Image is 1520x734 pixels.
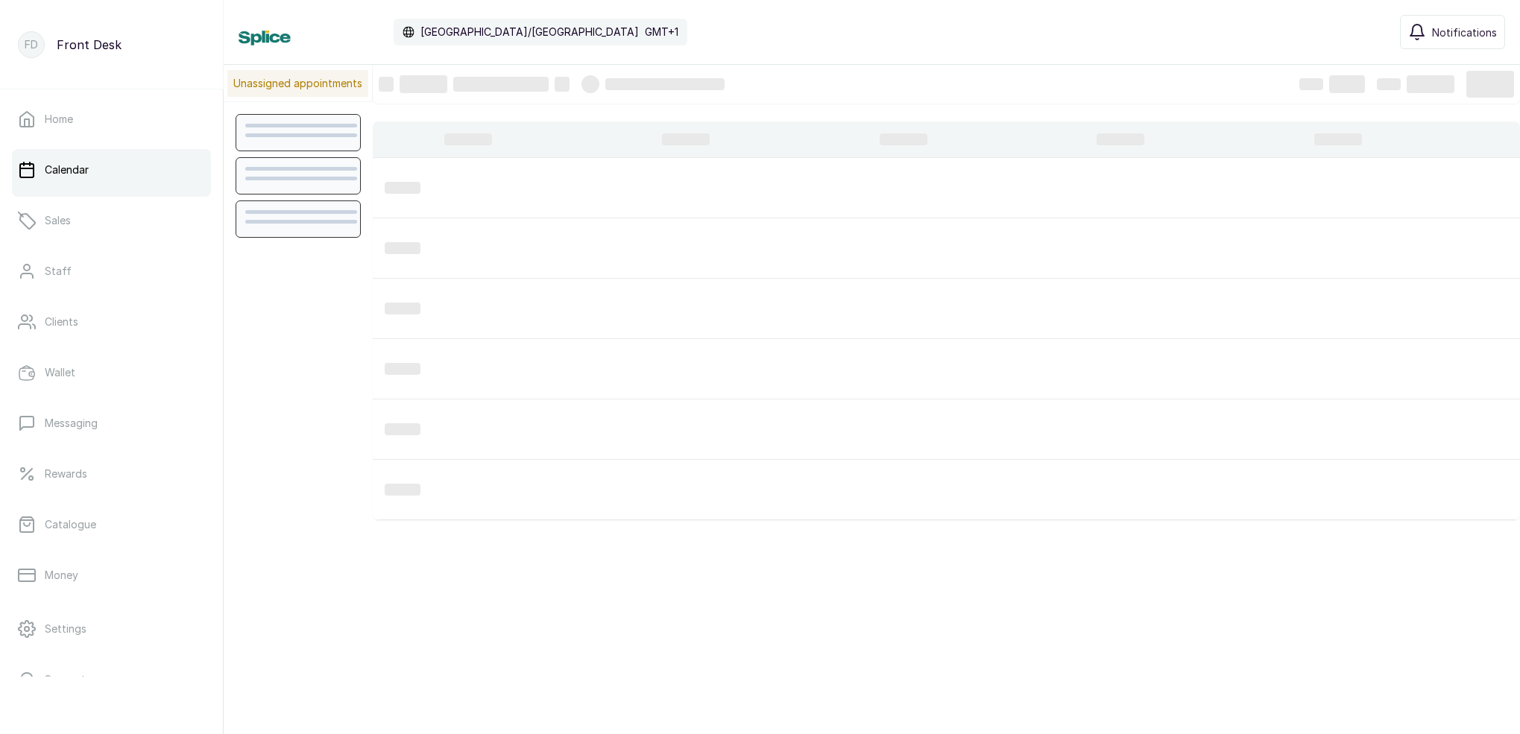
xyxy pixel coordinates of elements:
a: Home [12,98,211,140]
a: Rewards [12,453,211,495]
span: Notifications [1432,25,1497,40]
a: Clients [12,301,211,343]
a: Money [12,554,211,596]
p: Calendar [45,162,89,177]
p: Clients [45,314,78,329]
a: Settings [12,608,211,650]
p: Sales [45,213,71,228]
p: [GEOGRAPHIC_DATA]/[GEOGRAPHIC_DATA] [420,25,639,39]
button: Notifications [1400,15,1505,49]
p: Wallet [45,365,75,380]
p: Messaging [45,416,98,431]
a: Catalogue [12,504,211,545]
p: Staff [45,264,72,279]
a: Wallet [12,352,211,393]
p: Unassigned appointments [227,70,368,97]
a: Calendar [12,149,211,191]
p: FD [25,37,38,52]
a: Messaging [12,402,211,444]
p: Money [45,568,78,583]
p: GMT+1 [645,25,678,39]
p: Settings [45,621,86,636]
p: Catalogue [45,517,96,532]
a: Staff [12,250,211,292]
a: Sales [12,200,211,241]
p: Support [45,672,86,687]
a: Support [12,659,211,700]
p: Rewards [45,466,87,481]
p: Front Desk [57,36,122,54]
p: Home [45,112,73,127]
